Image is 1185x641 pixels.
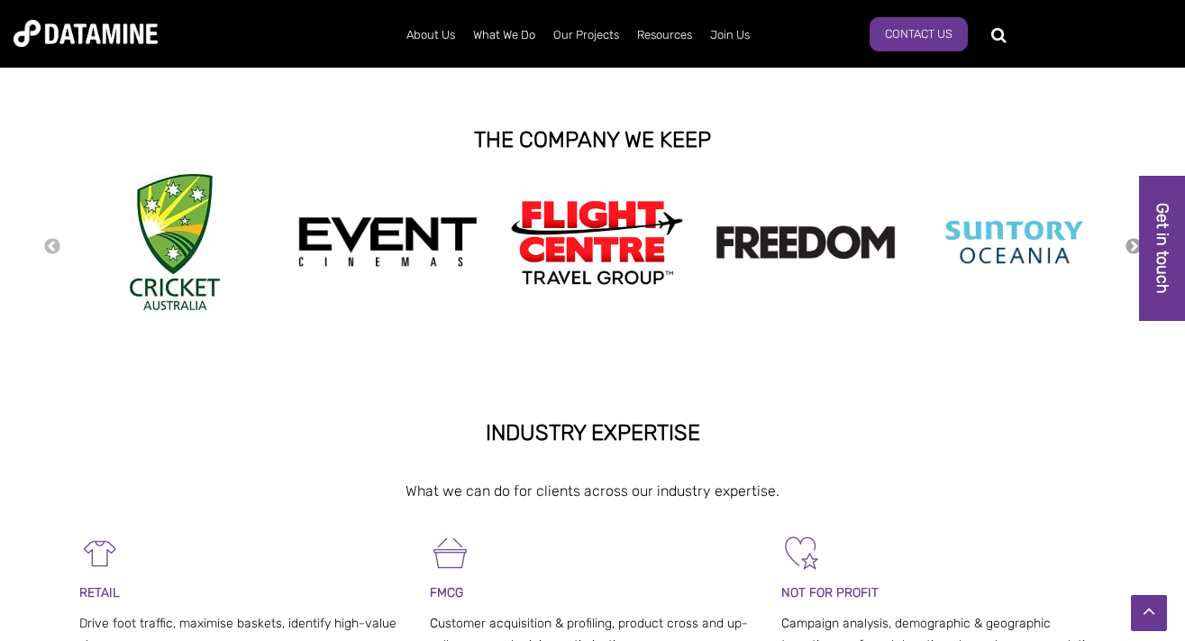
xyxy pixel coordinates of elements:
a: Resources [628,12,701,59]
button: Next [1125,237,1143,257]
span: FMCG [430,585,463,600]
span: NOT FOR PROFIT [781,585,879,600]
strong: THE COMPANY WE KEEP [474,127,711,152]
a: Join Us [701,12,759,59]
span: What we can do for clients across our industry expertise. [406,482,779,499]
a: About Us [397,12,464,59]
a: Our Projects [544,12,628,59]
span: RETAIL [79,585,120,600]
img: Not For Profit [781,533,822,573]
img: event cinemas [297,216,478,269]
img: Freedom logo [716,225,896,259]
img: Cricket Australia [130,174,220,310]
img: Flight Centre [506,196,687,288]
a: What We Do [464,12,544,59]
img: Retail-1 [79,533,120,573]
strong: INDUSTRY EXPERTISE [486,420,700,445]
img: Suntory Oceania [925,191,1105,293]
a: Contact Us [870,17,968,51]
button: Previous [43,237,61,257]
img: Datamine [14,20,158,47]
a: Get in touch [1139,176,1185,321]
img: FMCG [430,533,470,573]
